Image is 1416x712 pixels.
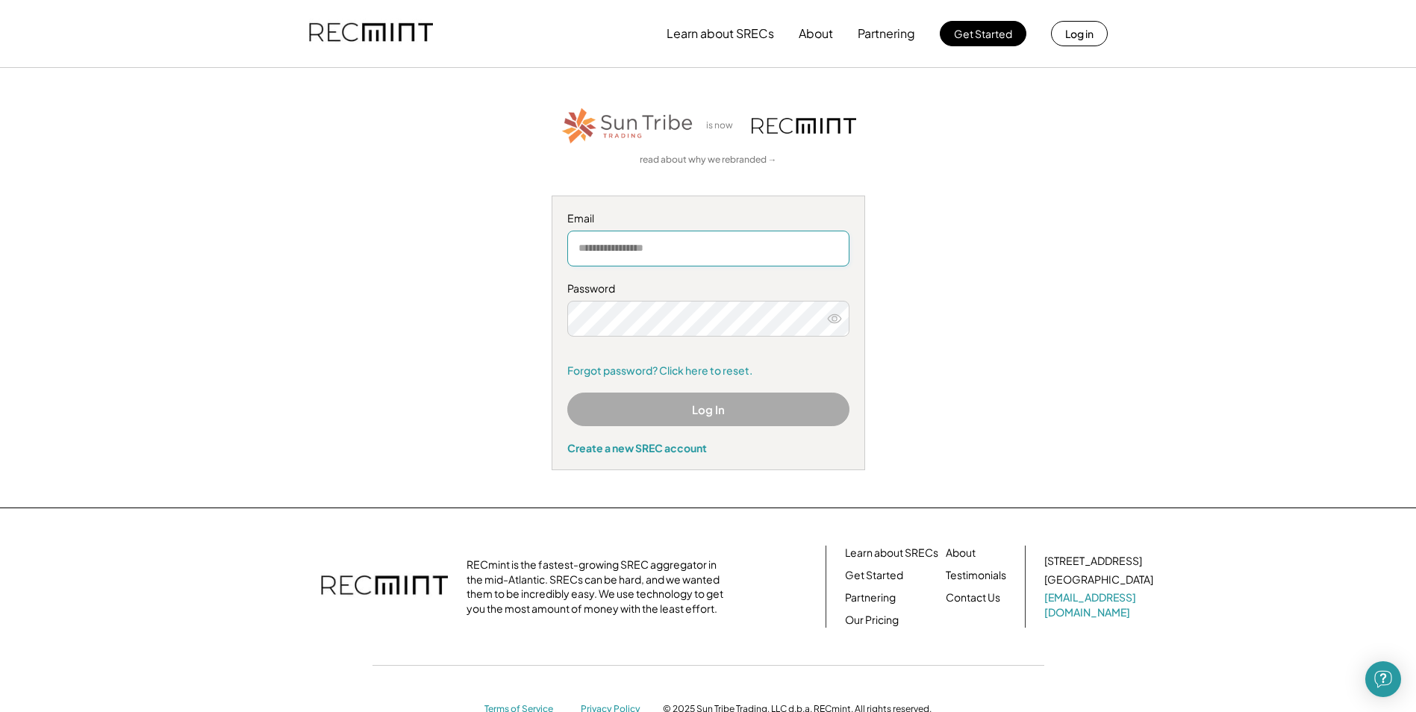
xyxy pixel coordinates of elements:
[467,558,732,616] div: RECmint is the fastest-growing SREC aggregator in the mid-Atlantic. SRECs can be hard, and we wan...
[561,105,695,146] img: STT_Horizontal_Logo%2B-%2BColor.png
[946,568,1006,583] a: Testimonials
[309,8,433,59] img: recmint-logotype%403x.png
[667,19,774,49] button: Learn about SRECs
[845,568,903,583] a: Get Started
[567,393,849,426] button: Log In
[1365,661,1401,697] div: Open Intercom Messenger
[567,363,849,378] a: Forgot password? Click here to reset.
[1044,590,1156,619] a: [EMAIL_ADDRESS][DOMAIN_NAME]
[321,560,448,613] img: recmint-logotype%403x.png
[845,613,899,628] a: Our Pricing
[845,590,896,605] a: Partnering
[845,546,938,560] a: Learn about SRECs
[702,119,744,132] div: is now
[567,281,849,296] div: Password
[940,21,1026,46] button: Get Started
[640,154,777,166] a: read about why we rebranded →
[567,441,849,455] div: Create a new SREC account
[858,19,915,49] button: Partnering
[1044,572,1153,587] div: [GEOGRAPHIC_DATA]
[1051,21,1108,46] button: Log in
[799,19,833,49] button: About
[946,546,976,560] a: About
[752,118,856,134] img: recmint-logotype%403x.png
[946,590,1000,605] a: Contact Us
[1044,554,1142,569] div: [STREET_ADDRESS]
[567,211,849,226] div: Email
